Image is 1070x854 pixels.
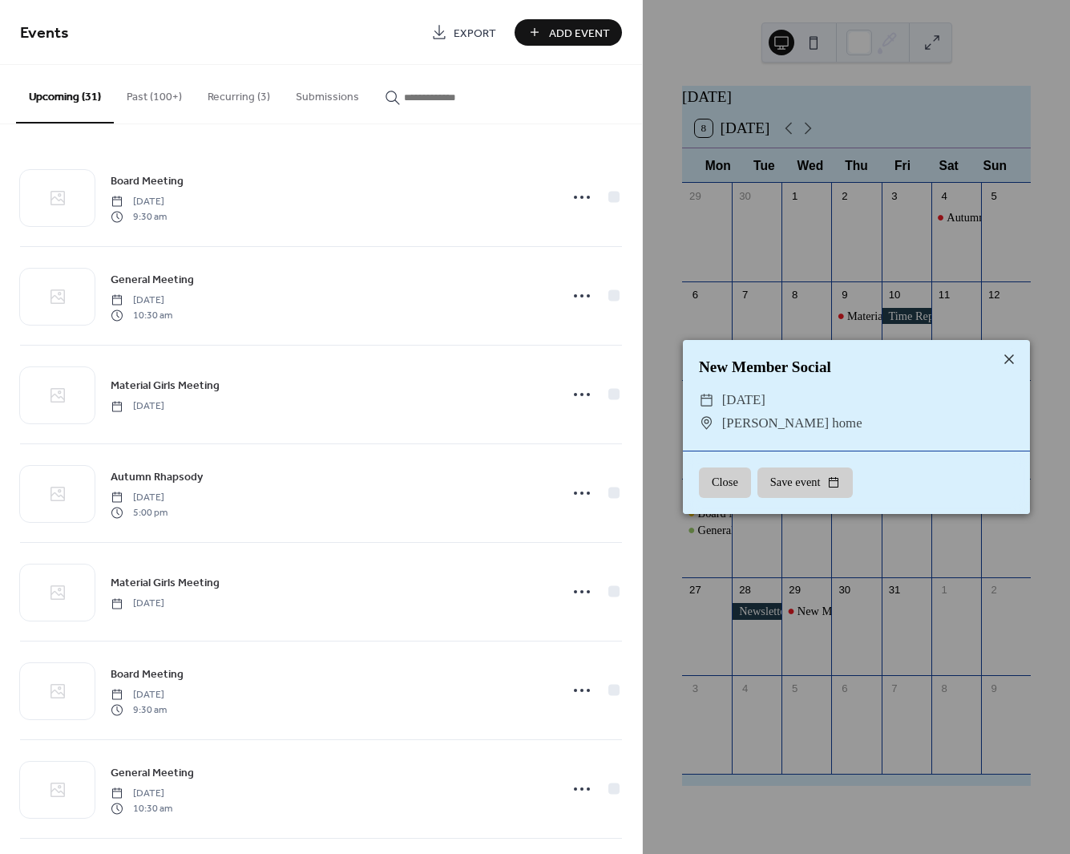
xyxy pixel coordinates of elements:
span: Board Meeting [111,173,184,190]
button: Save event [757,467,853,498]
span: 5:00 pm [111,505,168,520]
button: Close [699,467,751,498]
span: [DATE] [111,399,164,414]
span: [PERSON_NAME] home [722,412,862,435]
button: Recurring (3) [195,65,283,122]
button: Upcoming (31) [16,65,114,123]
div: ​ [699,389,714,412]
div: ​ [699,412,714,435]
a: Material Girls Meeting [111,573,220,592]
span: 10:30 am [111,801,172,816]
span: [DATE] [111,293,172,308]
button: Add Event [515,19,622,46]
span: [DATE] [111,597,164,611]
span: Export [454,25,496,42]
span: Material Girls Meeting [111,378,220,395]
span: General Meeting [111,272,194,289]
a: Board Meeting [111,172,184,190]
a: Material Girls Meeting [111,376,220,395]
button: Submissions [283,65,372,122]
a: Board Meeting [111,665,184,683]
span: [DATE] [111,195,167,209]
span: Material Girls Meeting [111,575,220,592]
span: Autumn Rhapsody [111,469,203,486]
span: [DATE] [722,389,765,412]
span: [DATE] [111,688,167,702]
span: Add Event [549,25,610,42]
a: General Meeting [111,763,194,782]
span: 10:30 am [111,308,172,322]
span: [DATE] [111,787,172,801]
span: Events [20,18,69,49]
span: [DATE] [111,491,168,505]
button: Past (100+) [114,65,195,122]
span: 9:30 am [111,209,167,224]
span: Board Meeting [111,666,184,683]
a: Export [419,19,508,46]
a: General Meeting [111,270,194,289]
span: General Meeting [111,765,194,782]
span: 9:30 am [111,702,167,717]
a: Autumn Rhapsody [111,467,203,486]
div: New Member Social [683,356,1030,379]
